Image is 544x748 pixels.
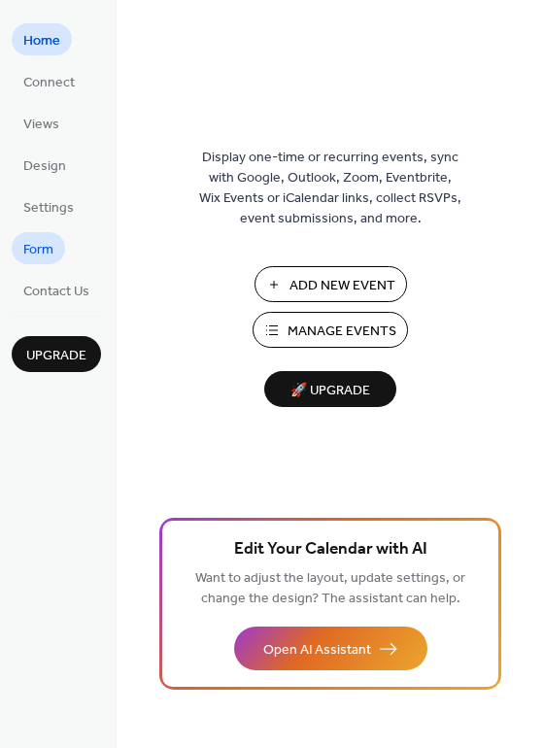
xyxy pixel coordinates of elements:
[23,115,59,135] span: Views
[289,276,395,296] span: Add New Event
[23,73,75,93] span: Connect
[12,232,65,264] a: Form
[23,156,66,177] span: Design
[234,627,427,670] button: Open AI Assistant
[234,536,427,563] span: Edit Your Calendar with AI
[255,266,407,302] button: Add New Event
[12,65,86,97] a: Connect
[195,565,465,612] span: Want to adjust the layout, update settings, or change the design? The assistant can help.
[23,198,74,219] span: Settings
[12,107,71,139] a: Views
[12,336,101,372] button: Upgrade
[12,149,78,181] a: Design
[276,378,385,404] span: 🚀 Upgrade
[23,240,53,260] span: Form
[26,346,86,366] span: Upgrade
[12,274,101,306] a: Contact Us
[199,148,461,229] span: Display one-time or recurring events, sync with Google, Outlook, Zoom, Eventbrite, Wix Events or ...
[288,322,396,342] span: Manage Events
[12,190,85,222] a: Settings
[263,640,371,661] span: Open AI Assistant
[264,371,396,407] button: 🚀 Upgrade
[12,23,72,55] a: Home
[253,312,408,348] button: Manage Events
[23,282,89,302] span: Contact Us
[23,31,60,51] span: Home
